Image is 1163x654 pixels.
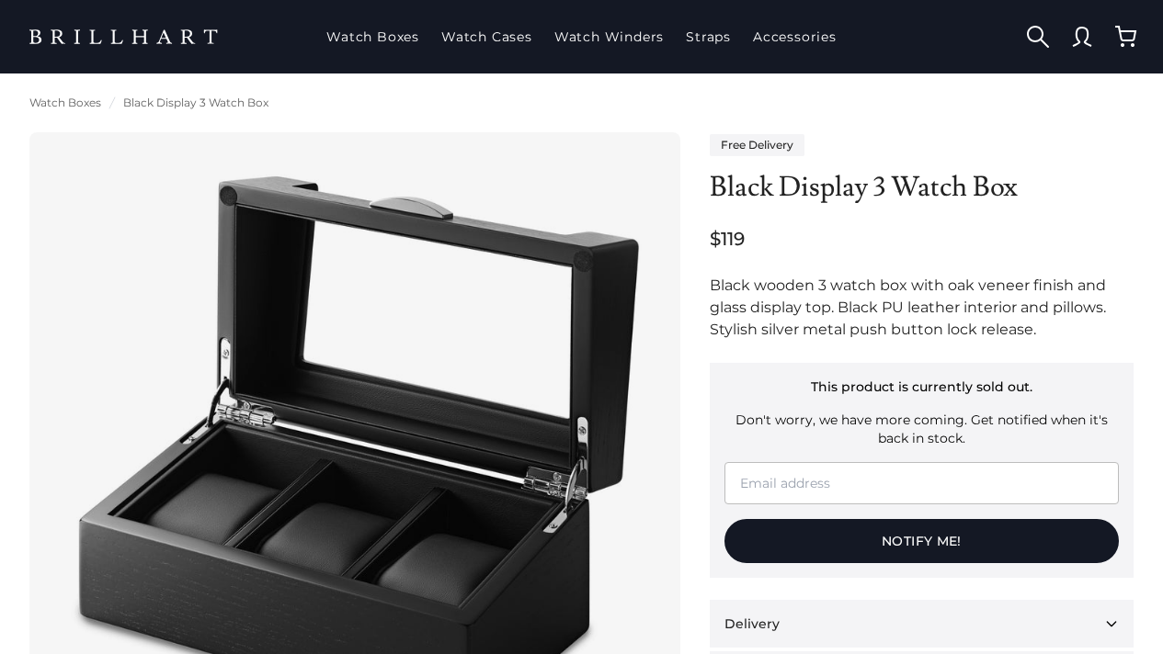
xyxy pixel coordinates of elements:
nav: Main [319,13,844,61]
a: Black Display 3 Watch Box [123,96,268,110]
p: Don't worry, we have more coming. Get notified when it's back in stock. [724,411,1119,447]
a: Watch Boxes [319,13,427,61]
a: Watch Cases [434,13,540,61]
a: Watch Winders [547,13,671,61]
input: Email address [724,462,1119,504]
nav: breadcrumbs [29,96,1134,110]
button: Delivery [710,600,1134,648]
a: Watch Boxes [29,96,101,110]
span: $119 [710,226,745,252]
div: Black wooden 3 watch box with oak veneer finish and glass display top. Black PU leather interior ... [710,275,1134,341]
p: This product is currently sold out. [724,378,1119,396]
a: Straps [678,13,738,61]
div: Free Delivery [710,134,804,156]
h1: Black Display 3 Watch Box [710,171,1134,204]
button: Notify Me! [724,519,1119,563]
a: Accessories [746,13,844,61]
